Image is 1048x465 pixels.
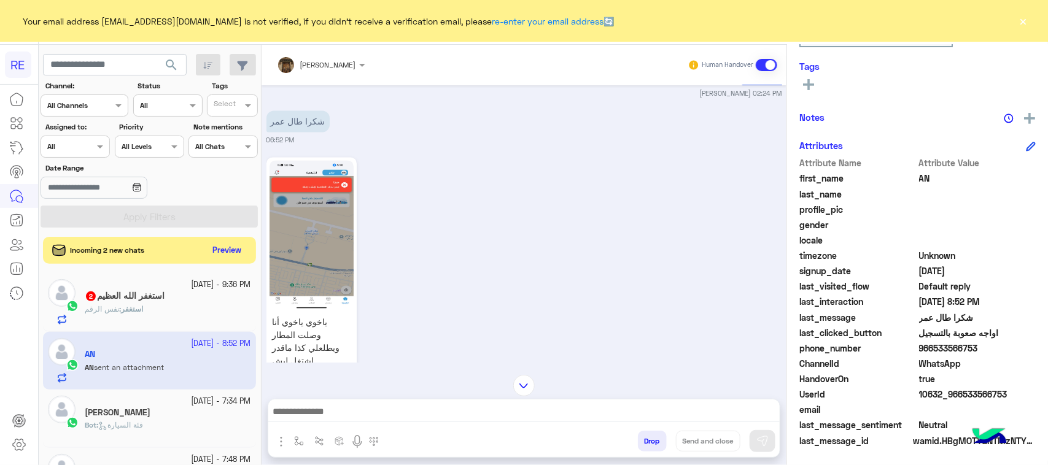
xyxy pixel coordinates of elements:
a: ياخوي ياخوي أنا وصلت المطار ويطلعلي كذا ماقدر اشتغل ليش [266,158,357,383]
img: defaultAdmin.png [48,279,76,307]
span: last_message_sentiment [799,418,917,431]
span: null [919,403,1036,416]
img: Trigger scenario [314,436,324,446]
span: 2 [919,357,1036,370]
span: last_clicked_button [799,326,917,339]
label: Priority [119,121,182,133]
span: locale [799,234,917,247]
span: true [919,372,1036,385]
button: select flow [289,431,309,451]
span: نفس الرقم [85,304,119,313]
span: 0 [919,418,1036,431]
img: create order [335,436,344,446]
button: Preview [208,242,247,259]
img: send message [756,435,769,447]
button: search [157,54,187,80]
span: last_visited_flow [799,280,917,293]
button: Apply Filters [41,206,258,228]
span: phone_number [799,342,917,355]
span: signup_date [799,264,917,277]
span: null [919,218,1036,231]
span: 2025-09-22T22:17:53.334Z [919,264,1036,277]
img: WhatsApp [66,417,79,429]
span: ChannelId [799,357,917,370]
span: 2025-09-23T17:52:51.9720318Z [919,295,1036,308]
span: null [919,234,1036,247]
span: 2 [86,291,96,301]
span: Bot [85,420,96,429]
span: last_message [799,311,917,324]
img: WhatsApp [66,300,79,312]
label: Channel: [45,80,127,91]
small: 06:52 PM [266,136,295,145]
b: : [119,304,143,313]
span: gender [799,218,917,231]
span: اواجه صعوبة بالتسجيل [919,326,1036,339]
img: send attachment [274,434,289,449]
span: Attribute Name [799,156,917,169]
span: Attribute Value [919,156,1036,169]
label: Status [138,80,201,91]
h5: احمد [85,407,150,418]
h5: استغفر الله العظيم [85,291,165,301]
img: send voice note [350,434,365,449]
span: Unknown [919,249,1036,262]
span: profile_pic [799,203,917,216]
img: make a call [369,437,379,447]
div: Select [212,98,236,112]
span: last_name [799,188,917,201]
small: [DATE] - 7:34 PM [192,396,251,407]
div: RE [5,52,31,78]
img: 1439361274034350.jpg [270,161,354,310]
span: AN [919,172,1036,185]
h6: Notes [799,112,825,123]
span: wamid.HBgMOTY2NTMzNTY2NzUzFQIAEhgUM0EyNjJCRUMwMjdCRUYwQkUwQ0MA [913,434,1036,447]
span: timezone [799,249,917,262]
span: Incoming 2 new chats [71,245,145,256]
span: استغفر [121,304,143,313]
span: [PERSON_NAME] [300,60,356,69]
label: Date Range [45,163,183,174]
span: email [799,403,917,416]
span: Your email address [EMAIL_ADDRESS][DOMAIN_NAME] is not verified, if you didn't receive a verifica... [23,15,615,28]
button: Trigger scenario [309,431,330,451]
button: × [1017,15,1030,27]
button: create order [330,431,350,451]
span: 10632_966533566753 [919,388,1036,401]
h6: Attributes [799,140,843,151]
p: ياخوي ياخوي أنا وصلت المطار ويطلعلي كذا ماقدر اشتغل ليش [270,313,354,371]
span: HandoverOn [799,372,917,385]
span: last_interaction [799,295,917,308]
small: [PERSON_NAME] 02:24 PM [700,89,782,99]
img: defaultAdmin.png [48,396,76,423]
img: notes [1004,113,1014,123]
img: scroll [513,375,535,396]
p: 23/9/2025, 6:52 PM [266,111,330,133]
h6: Tags [799,61,1036,72]
span: شكرا طال عمر [919,311,1036,324]
span: search [164,58,179,72]
img: hulul-logo.png [968,416,1011,459]
label: Tags [212,80,257,91]
small: Human Handover [702,60,753,70]
a: re-enter your email address [492,16,604,26]
span: 966533566753 [919,342,1036,355]
small: [DATE] - 9:36 PM [192,279,251,291]
span: فئة السيارة [98,420,143,429]
button: Send and close [676,431,740,452]
span: last_message_id [799,434,910,447]
b: : [85,420,98,429]
span: UserId [799,388,917,401]
img: select flow [294,436,304,446]
img: add [1024,113,1035,124]
span: first_name [799,172,917,185]
label: Note mentions [193,121,257,133]
span: Default reply [919,280,1036,293]
button: Drop [638,431,667,452]
label: Assigned to: [45,121,109,133]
